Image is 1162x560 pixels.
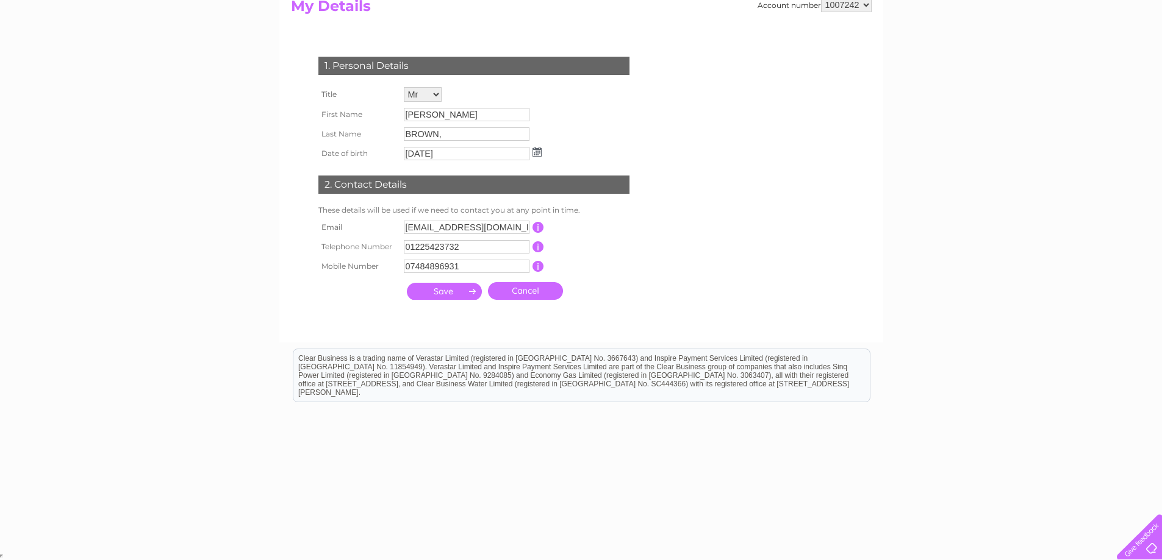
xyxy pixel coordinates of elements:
[315,105,401,124] th: First Name
[947,52,970,61] a: Water
[315,84,401,105] th: Title
[318,175,629,194] div: 2. Contact Details
[315,203,633,218] td: These details will be used if we need to contact you at any point in time.
[315,144,401,163] th: Date of birth
[1012,52,1049,61] a: Telecoms
[488,282,563,300] a: Cancel
[533,147,542,157] img: ...
[533,222,544,233] input: Information
[293,7,870,59] div: Clear Business is a trading name of Verastar Limited (registered in [GEOGRAPHIC_DATA] No. 3667643...
[315,124,401,144] th: Last Name
[315,257,401,276] th: Mobile Number
[533,261,544,272] input: Information
[315,237,401,257] th: Telephone Number
[41,32,103,69] img: logo.png
[315,218,401,237] th: Email
[533,241,544,252] input: Information
[1081,52,1111,61] a: Contact
[318,57,629,75] div: 1. Personal Details
[1122,52,1150,61] a: Log out
[1056,52,1074,61] a: Blog
[407,283,482,300] input: Submit
[932,6,1016,21] a: 0333 014 3131
[978,52,1005,61] a: Energy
